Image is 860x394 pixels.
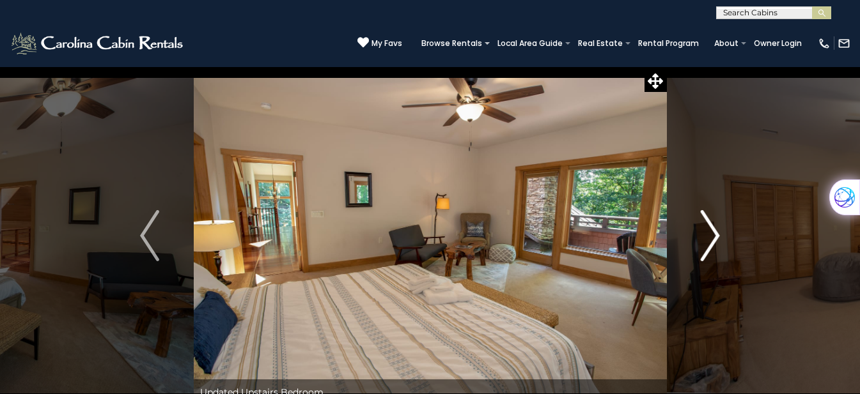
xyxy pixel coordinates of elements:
a: About [708,34,745,52]
a: Local Area Guide [491,34,569,52]
img: phone-regular-white.png [818,37,831,50]
a: Owner Login [747,34,808,52]
a: Rental Program [632,34,705,52]
a: Real Estate [572,34,629,52]
span: My Favs [371,38,402,49]
img: arrow [701,210,720,261]
a: My Favs [357,36,402,50]
img: mail-regular-white.png [838,37,850,50]
a: Browse Rentals [415,34,489,52]
img: arrow [140,210,159,261]
img: White-1-2.png [10,31,187,56]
